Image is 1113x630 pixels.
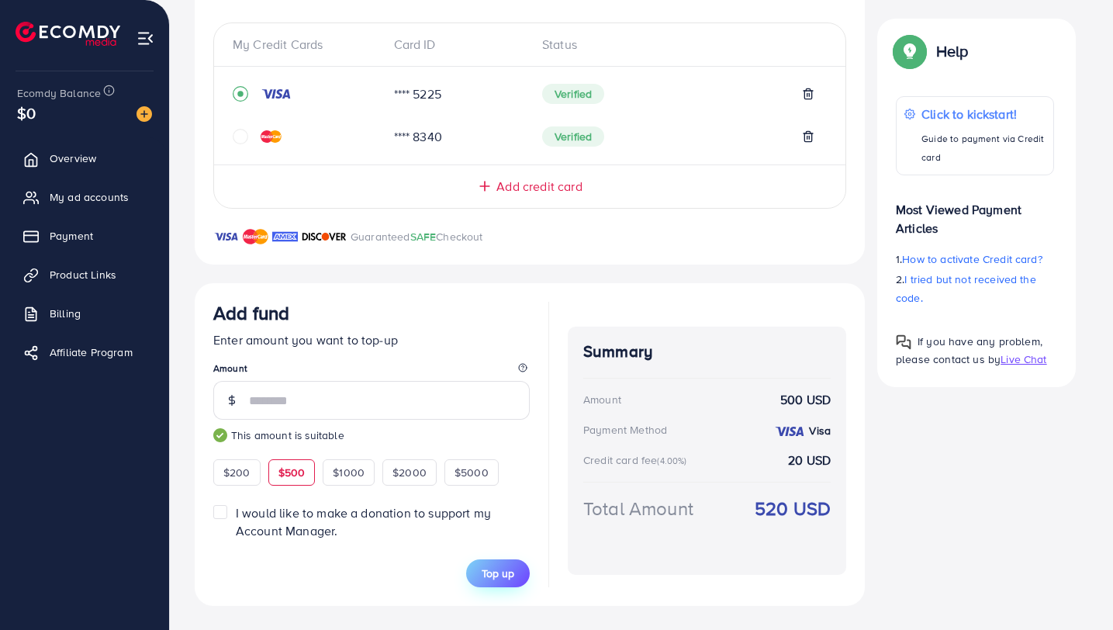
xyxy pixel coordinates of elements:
[137,106,152,122] img: image
[921,130,1046,167] p: Guide to payment via Credit card
[774,425,805,438] img: credit
[455,465,489,480] span: $5000
[583,452,692,468] div: Credit card fee
[12,220,157,251] a: Payment
[213,302,289,324] h3: Add fund
[233,129,248,144] svg: circle
[896,270,1054,307] p: 2.
[542,84,604,104] span: Verified
[261,88,292,100] img: credit
[17,85,101,101] span: Ecomdy Balance
[213,362,530,381] legend: Amount
[213,428,227,442] img: guide
[50,344,133,360] span: Affiliate Program
[12,143,157,174] a: Overview
[392,465,427,480] span: $2000
[12,259,157,290] a: Product Links
[921,105,1046,123] p: Click to kickstart!
[382,36,531,54] div: Card ID
[278,465,306,480] span: $500
[50,306,81,321] span: Billing
[896,37,924,65] img: Popup guide
[542,126,604,147] span: Verified
[50,151,96,166] span: Overview
[223,465,251,480] span: $200
[50,228,93,244] span: Payment
[213,331,530,349] p: Enter amount you want to top-up
[50,267,116,282] span: Product Links
[236,504,491,539] span: I would like to make a donation to support my Account Manager.
[213,227,239,246] img: brand
[12,182,157,213] a: My ad accounts
[233,36,382,54] div: My Credit Cards
[17,102,36,124] span: $0
[896,334,911,350] img: Popup guide
[902,251,1042,267] span: How to activate Credit card?
[780,391,831,409] strong: 500 USD
[233,86,248,102] svg: record circle
[213,427,530,443] small: This amount is suitable
[333,465,365,480] span: $1000
[896,188,1054,237] p: Most Viewed Payment Articles
[896,272,1036,306] span: I tried but not received the code.
[50,189,129,205] span: My ad accounts
[272,227,298,246] img: brand
[1001,351,1046,367] span: Live Chat
[302,227,347,246] img: brand
[896,334,1042,367] span: If you have any problem, please contact us by
[351,227,483,246] p: Guaranteed Checkout
[896,250,1054,268] p: 1.
[809,423,831,438] strong: Visa
[583,422,667,438] div: Payment Method
[936,42,969,61] p: Help
[410,229,437,244] span: SAFE
[137,29,154,47] img: menu
[1047,560,1101,618] iframe: Chat
[496,178,582,196] span: Add credit card
[12,337,157,368] a: Affiliate Program
[243,227,268,246] img: brand
[482,566,514,581] span: Top up
[755,495,831,522] strong: 520 USD
[16,22,120,46] img: logo
[657,455,686,467] small: (4.00%)
[466,559,530,587] button: Top up
[12,298,157,329] a: Billing
[261,130,282,143] img: credit
[530,36,827,54] div: Status
[583,342,831,362] h4: Summary
[788,452,831,469] strong: 20 USD
[583,392,621,407] div: Amount
[583,495,693,522] div: Total Amount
